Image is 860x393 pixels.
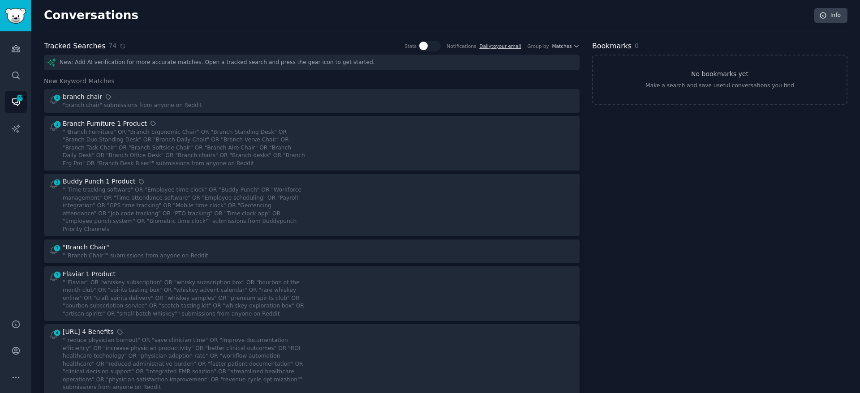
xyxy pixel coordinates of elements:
span: 0 [635,42,639,49]
span: 1 [53,272,61,278]
div: "branch chair" submissions from anyone on Reddit [63,102,202,110]
span: 74 [108,41,116,51]
span: 4 [53,329,61,336]
div: New: Add AI verification for more accurate matches. Open a tracked search and press the gear icon... [44,55,580,70]
span: 1335 [16,95,24,101]
div: Notifications [447,43,477,49]
h2: Conversations [44,9,138,23]
div: [URL] 4 Benefits [63,327,114,337]
a: 1branch chair"branch chair" submissions from anyone on Reddit [44,89,580,113]
div: Buddy Punch 1 Product [63,177,135,186]
a: 1335 [5,91,27,113]
div: "Branch Chair" [63,243,109,252]
div: ""Branch Furniture" OR "Branch Ergonomic Chair" OR "Branch Standing Desk" OR "Branch Duo Standing... [63,128,305,168]
span: 1 [53,94,61,101]
div: Make a search and save useful conversations you find [645,82,794,90]
a: No bookmarks yetMake a search and save useful conversations you find [592,55,847,105]
span: Matches [552,43,572,49]
a: 1Flaviar 1 Product""Flaviar" OR "whiskey subscription" OR "whisky subscription box" OR "bourbon o... [44,266,580,321]
h3: No bookmarks yet [691,69,748,79]
a: Info [814,8,847,23]
div: Flaviar 1 Product [63,269,116,279]
div: ""reduce physician burnout" OR "save clinician time" OR "improve documentation efficiency" OR "in... [63,337,305,392]
a: Dailytoyour email [479,43,521,49]
div: ""Time tracking software" OR "Employee time clock" OR "Buddy Punch" OR "Workforce management" OR ... [63,186,305,233]
a: 1Buddy Punch 1 Product""Time tracking software" OR "Employee time clock" OR "Buddy Punch" OR "Wor... [44,174,580,236]
div: branch chair [63,92,102,102]
span: 1 [53,179,61,185]
div: Stats [404,43,417,49]
button: Matches [552,43,580,49]
a: 1Branch Furniture 1 Product""Branch Furniture" OR "Branch Ergonomic Chair" OR "Branch Standing De... [44,116,580,171]
h2: Tracked Searches [44,41,105,52]
h2: Bookmarks [592,41,632,52]
span: 1 [53,245,61,251]
div: Group by [527,43,549,49]
div: ""Flaviar" OR "whiskey subscription" OR "whisky subscription box" OR "bourbon of the month club" ... [63,279,305,318]
img: GummySearch logo [5,8,26,24]
span: New Keyword Matches [44,77,115,86]
a: 1"Branch Chair"""Branch Chair"" submissions from anyone on Reddit [44,239,580,263]
span: 1 [53,121,61,128]
div: ""Branch Chair"" submissions from anyone on Reddit [63,252,208,260]
div: Branch Furniture 1 Product [63,119,147,128]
